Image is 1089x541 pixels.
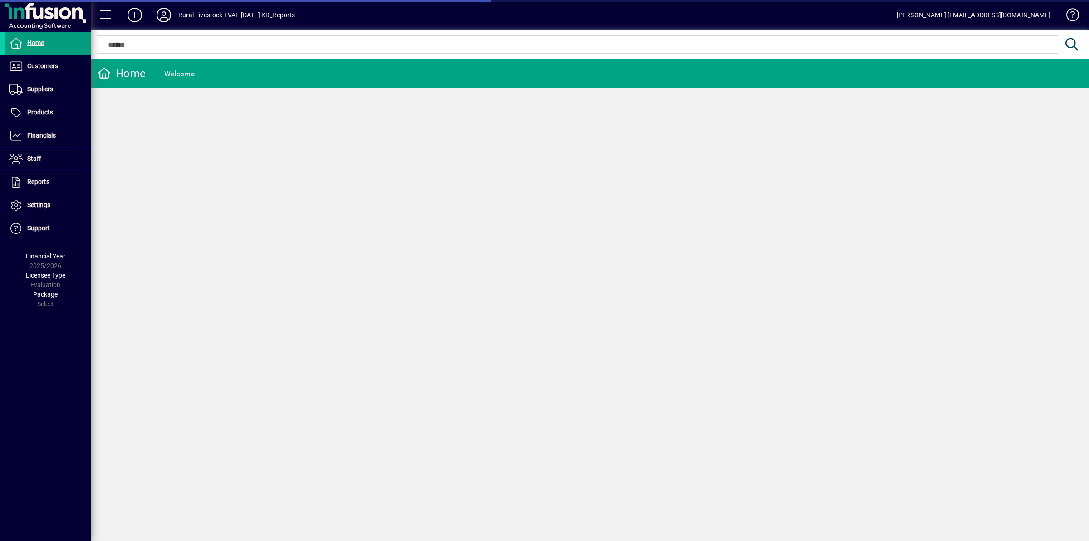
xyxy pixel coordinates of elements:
[5,217,91,240] a: Support
[98,66,146,81] div: Home
[27,85,53,93] span: Suppliers
[27,201,50,208] span: Settings
[5,78,91,101] a: Suppliers
[27,178,49,185] span: Reports
[33,291,58,298] span: Package
[27,155,41,162] span: Staff
[164,67,195,81] div: Welcome
[27,132,56,139] span: Financials
[149,7,178,23] button: Profile
[1060,2,1078,31] a: Knowledge Base
[27,109,53,116] span: Products
[178,8,295,22] div: Rural Livestock EVAL [DATE] KR_Reports
[27,39,44,46] span: Home
[27,62,58,69] span: Customers
[26,253,65,260] span: Financial Year
[120,7,149,23] button: Add
[26,272,65,279] span: Licensee Type
[5,124,91,147] a: Financials
[5,148,91,170] a: Staff
[27,224,50,232] span: Support
[5,101,91,124] a: Products
[5,194,91,217] a: Settings
[897,8,1050,22] div: [PERSON_NAME] [EMAIL_ADDRESS][DOMAIN_NAME]
[5,55,91,78] a: Customers
[5,171,91,194] a: Reports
